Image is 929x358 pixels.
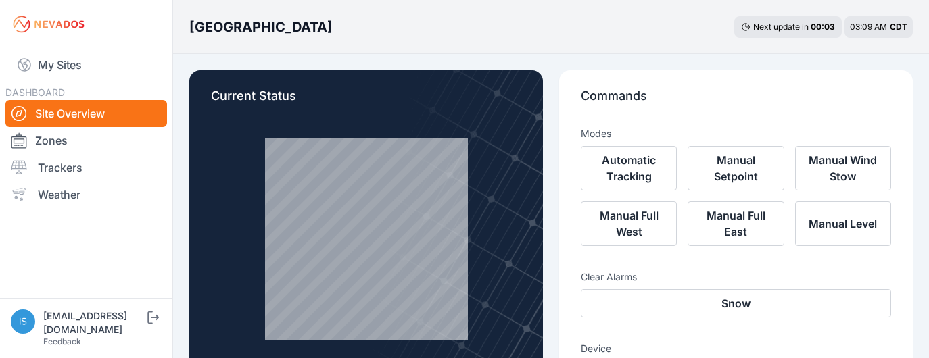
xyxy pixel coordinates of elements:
h3: Device [581,342,891,355]
button: Snow [581,289,891,317]
a: Weather [5,181,167,208]
button: Manual Full East [688,201,784,246]
div: [EMAIL_ADDRESS][DOMAIN_NAME] [43,309,145,336]
h3: [GEOGRAPHIC_DATA] [189,18,333,36]
img: Nevados [11,14,87,35]
a: Feedback [43,336,81,347]
p: Current Status [211,86,521,116]
button: Automatic Tracking [581,146,677,190]
button: Manual Full West [581,201,677,246]
button: Manual Level [795,201,891,246]
h3: Modes [581,127,611,140]
a: My Sites [5,49,167,81]
span: DASHBOARD [5,86,65,98]
nav: Breadcrumb [189,9,333,45]
a: Site Overview [5,100,167,127]
p: Commands [581,86,891,116]
button: Manual Setpoint [688,146,784,190]
a: Trackers [5,154,167,181]
img: iswagart@prim.com [11,309,35,334]
div: 00 : 03 [811,22,835,32]
h3: Clear Alarms [581,270,891,284]
span: CDT [890,22,907,32]
button: Manual Wind Stow [795,146,891,190]
span: Next update in [753,22,809,32]
a: Zones [5,127,167,154]
span: 03:09 AM [850,22,887,32]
